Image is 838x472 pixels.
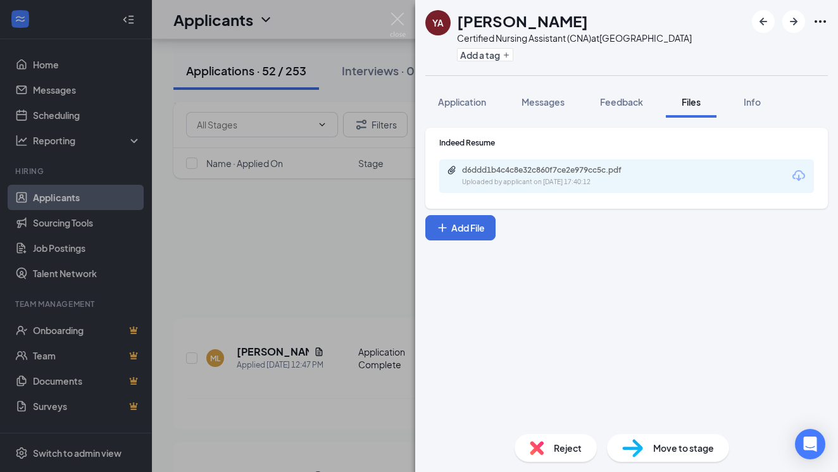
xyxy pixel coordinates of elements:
[425,215,496,240] button: Add FilePlus
[791,168,806,183] svg: Download
[439,137,814,148] div: Indeed Resume
[457,48,513,61] button: PlusAdd a tag
[503,51,510,59] svg: Plus
[457,10,588,32] h1: [PERSON_NAME]
[432,16,444,29] div: YA
[795,429,825,459] div: Open Intercom Messenger
[782,10,805,33] button: ArrowRight
[554,441,582,455] span: Reject
[447,165,652,187] a: Paperclipd6ddd1b4c4c8e32c860f7ce2e979cc5c.pdfUploaded by applicant on [DATE] 17:40:12
[438,96,486,108] span: Application
[447,165,457,175] svg: Paperclip
[522,96,565,108] span: Messages
[786,14,801,29] svg: ArrowRight
[462,165,639,175] div: d6ddd1b4c4c8e32c860f7ce2e979cc5c.pdf
[600,96,643,108] span: Feedback
[813,14,828,29] svg: Ellipses
[457,32,692,44] div: Certified Nursing Assistant (CNA) at [GEOGRAPHIC_DATA]
[462,177,652,187] div: Uploaded by applicant on [DATE] 17:40:12
[752,10,775,33] button: ArrowLeftNew
[436,221,449,234] svg: Plus
[682,96,701,108] span: Files
[653,441,714,455] span: Move to stage
[756,14,771,29] svg: ArrowLeftNew
[744,96,761,108] span: Info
